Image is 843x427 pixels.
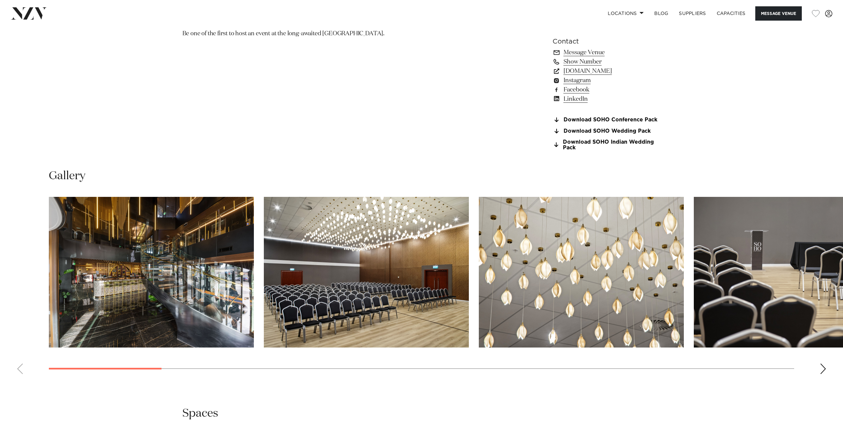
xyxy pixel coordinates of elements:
[649,6,674,21] a: BLOG
[49,169,85,184] h2: Gallery
[553,76,661,85] a: Instagram
[553,85,661,94] a: Facebook
[711,6,751,21] a: Capacities
[49,197,254,348] swiper-slide: 1 / 23
[553,128,661,134] a: Download SOHO Wedding Pack
[553,57,661,67] a: Show Number
[264,197,469,348] swiper-slide: 2 / 23
[182,406,218,421] h2: Spaces
[553,37,661,47] h6: Contact
[553,67,661,76] a: [DOMAIN_NAME]
[755,6,802,21] button: Message Venue
[11,7,47,19] img: nzv-logo.png
[553,117,661,123] a: Download SOHO Conference Pack
[553,139,661,151] a: Download SOHO Indian Wedding Pack
[674,6,711,21] a: SUPPLIERS
[553,48,661,57] a: Message Venue
[602,6,649,21] a: Locations
[553,94,661,104] a: LinkedIn
[479,197,684,348] swiper-slide: 3 / 23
